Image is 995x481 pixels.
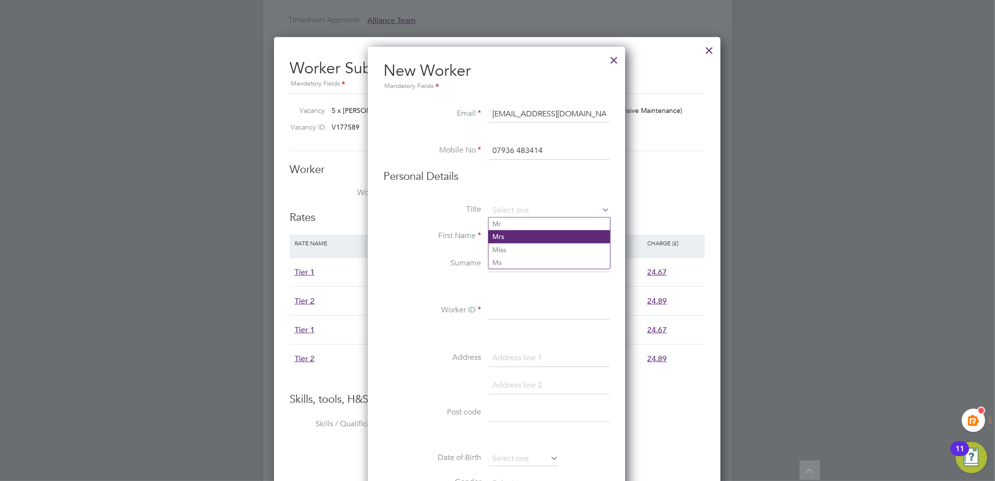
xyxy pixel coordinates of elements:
label: Vacancy ID [286,123,325,131]
h3: Personal Details [383,170,610,184]
h2: Worker Submission [290,51,705,89]
input: Select one [489,452,558,466]
li: Miss [488,243,610,256]
h2: New Worker [383,61,610,92]
label: Surname [383,258,481,268]
input: Address line 1 [489,350,610,367]
div: Charge (£) [645,235,702,251]
div: 11 [955,449,964,461]
div: Mandatory Fields [290,79,705,89]
span: 5 x [PERSON_NAME] [332,106,397,115]
span: Tier 1 [295,325,315,335]
span: 24.67 [647,267,667,277]
h3: Skills, tools, H&S [290,393,705,407]
input: Address line 2 [489,377,610,394]
span: V177589 [332,123,360,131]
label: Post code [383,407,481,417]
label: Address [383,352,481,363]
label: Vacancy [286,106,325,115]
label: First Name [383,231,481,241]
label: Worker [290,188,387,198]
span: Tier 1 [295,267,315,277]
button: Open Resource Center, 11 new notifications [956,442,987,473]
div: Rate Name [292,235,374,251]
label: Email [383,109,481,119]
div: Mandatory Fields [383,81,610,92]
li: Mr [488,218,610,230]
label: Date of Birth [383,453,481,463]
h3: Rates [290,211,705,225]
label: Mobile No [383,145,481,155]
h3: Worker [290,163,705,177]
li: Ms [488,256,610,269]
span: Tier 2 [295,296,315,306]
label: Title [383,204,481,215]
input: Select one [489,203,610,218]
span: 24.89 [647,296,667,306]
span: 24.89 [647,354,667,364]
li: Mrs [488,230,610,243]
span: Tier 2 [295,354,315,364]
label: Skills / Qualifications [290,419,387,429]
span: 24.67 [647,325,667,335]
label: Worker ID [383,305,481,315]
